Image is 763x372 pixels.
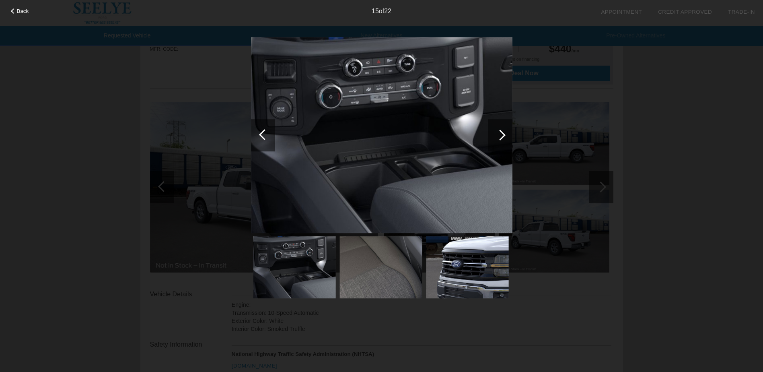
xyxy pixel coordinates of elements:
[253,236,335,298] img: f6ccc83c4effd68a337a34acd146447d.jpg
[384,8,391,14] span: 22
[658,9,712,15] a: Credit Approved
[251,37,512,234] img: f6ccc83c4effd68a337a34acd146447d.jpg
[728,9,755,15] a: Trade-In
[426,236,508,298] img: 85ed8f31f53d9a0408f79bbeb1a09cf1.jpg
[339,236,422,298] img: 7208a9be14dd44d2e1b1cec34a7e8a8c.jpg
[372,8,379,14] span: 15
[601,9,642,15] a: Appointment
[17,8,29,14] span: Back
